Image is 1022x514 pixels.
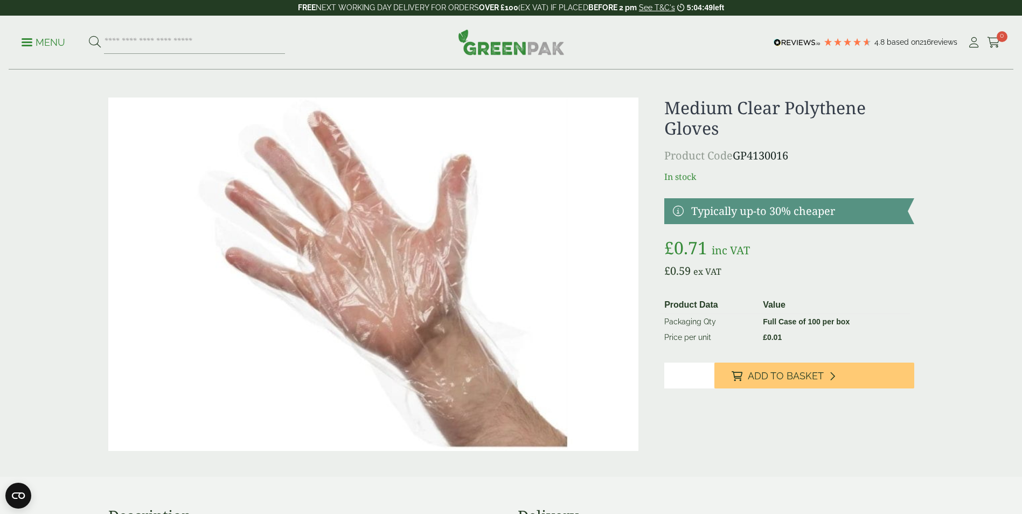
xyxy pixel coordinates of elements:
[714,363,914,388] button: Add to Basket
[763,333,782,342] bdi: 0.01
[298,3,316,12] strong: FREE
[987,37,1000,48] i: Cart
[664,236,707,259] bdi: 0.71
[874,38,887,46] span: 4.8
[664,98,914,139] h1: Medium Clear Polythene Gloves
[920,38,931,46] span: 216
[588,3,637,12] strong: BEFORE 2 pm
[5,483,31,509] button: Open CMP widget
[660,330,759,345] td: Price per unit
[759,296,909,314] th: Value
[660,314,759,330] td: Packaging Qty
[748,370,824,382] span: Add to Basket
[687,3,713,12] span: 5:04:49
[967,37,981,48] i: My Account
[664,263,691,278] bdi: 0.59
[763,333,767,342] span: £
[774,39,821,46] img: REVIEWS.io
[664,236,674,259] span: £
[639,3,675,12] a: See T&C's
[479,3,518,12] strong: OVER £100
[997,31,1007,42] span: 0
[22,36,65,47] a: Menu
[823,37,872,47] div: 4.79 Stars
[664,148,914,164] p: GP4130016
[664,263,670,278] span: £
[664,170,914,183] p: In stock
[108,98,639,451] img: 4130016 Medium Clear Polythene Glove
[713,3,724,12] span: left
[887,38,920,46] span: Based on
[763,317,850,326] strong: Full Case of 100 per box
[712,243,750,258] span: inc VAT
[660,296,759,314] th: Product Data
[693,266,721,277] span: ex VAT
[458,29,565,55] img: GreenPak Supplies
[987,34,1000,51] a: 0
[664,148,733,163] span: Product Code
[22,36,65,49] p: Menu
[931,38,957,46] span: reviews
